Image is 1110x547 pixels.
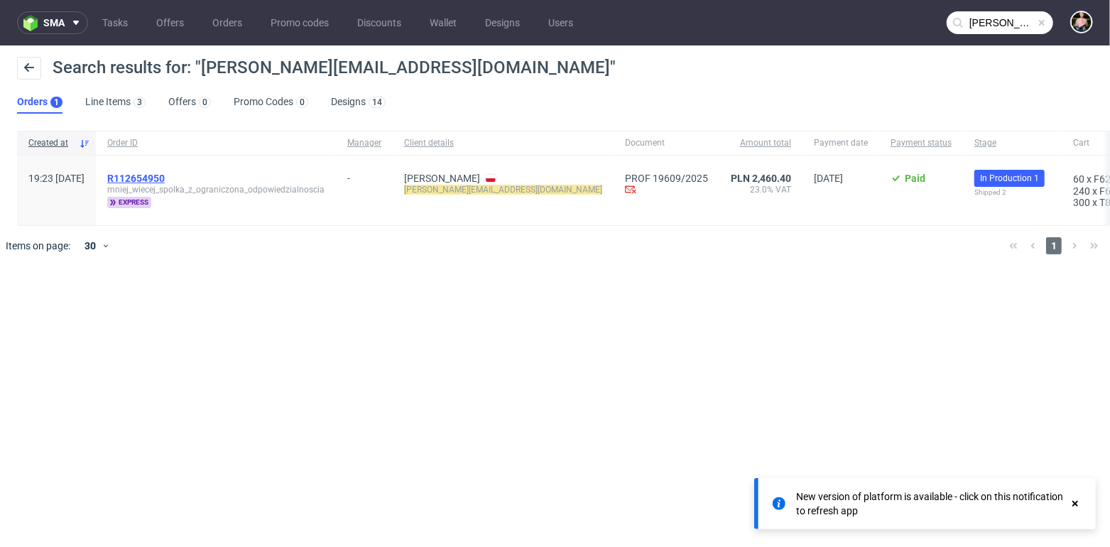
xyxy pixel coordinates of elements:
span: 240 [1073,185,1090,197]
a: Designs14 [331,91,386,114]
span: PLN 2,460.40 [731,173,791,184]
span: 60 [1073,173,1084,185]
span: Created at [28,137,73,149]
img: Marta Tomaszewska [1072,12,1092,32]
span: Order ID [107,137,325,149]
span: Amount total [731,137,791,149]
span: Document [625,137,708,149]
span: [DATE] [814,173,843,184]
a: PROF 19609/2025 [625,173,708,184]
span: R112654950 [107,173,165,184]
button: sma [17,11,88,34]
div: New version of platform is available - click on this notification to refresh app [796,489,1069,518]
a: Orders [204,11,251,34]
div: Shipped 2 [974,187,1050,198]
a: R112654950 [107,173,168,184]
span: Manager [347,137,381,149]
span: In Production 1 [980,172,1039,185]
div: - [347,167,381,184]
a: Users [540,11,582,34]
a: Orders1 [17,91,62,114]
div: 0 [300,97,305,107]
span: Payment date [814,137,868,149]
div: 1 [54,97,59,107]
span: Paid [905,173,925,184]
span: mniej_wiecej_spolka_z_ograniczona_odpowiedzialnoscia [107,184,325,195]
span: 1 [1046,237,1062,254]
div: 0 [202,97,207,107]
a: Designs [477,11,528,34]
span: Items on page: [6,239,70,253]
a: Wallet [421,11,465,34]
span: Search results for: "[PERSON_NAME][EMAIL_ADDRESS][DOMAIN_NAME]" [53,58,616,77]
a: Discounts [349,11,410,34]
mark: [PERSON_NAME][EMAIL_ADDRESS][DOMAIN_NAME] [404,185,602,195]
span: 23.0% VAT [731,184,791,195]
span: sma [43,18,65,28]
span: 300 [1073,197,1090,208]
div: 14 [372,97,382,107]
img: logo [23,15,43,31]
a: Offers0 [168,91,211,114]
span: Payment status [891,137,952,149]
a: Tasks [94,11,136,34]
a: [PERSON_NAME] [404,173,480,184]
div: 30 [76,236,102,256]
a: Line Items3 [85,91,146,114]
span: 19:23 [DATE] [28,173,85,184]
a: Promo Codes0 [234,91,308,114]
a: Promo codes [262,11,337,34]
a: Offers [148,11,192,34]
span: Stage [974,137,1050,149]
span: Client details [404,137,602,149]
div: 3 [137,97,142,107]
span: express [107,197,151,208]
